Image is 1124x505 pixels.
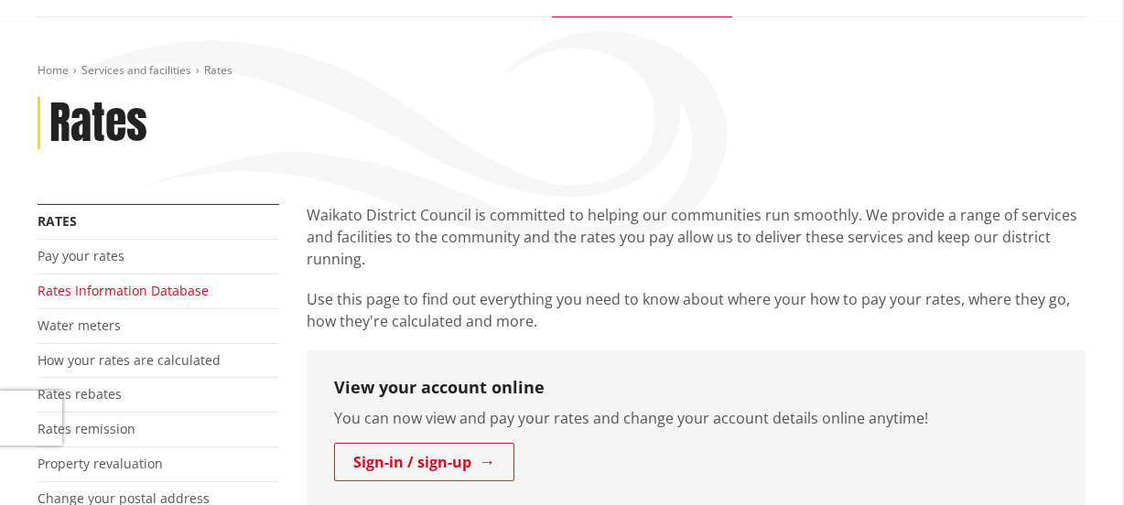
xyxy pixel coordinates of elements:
[38,420,135,437] a: Rates remission
[38,351,221,369] a: How your rates are calculated
[38,385,122,403] a: Rates rebates
[38,317,121,334] a: Water meters
[38,62,69,78] a: Home
[38,455,163,472] a: Property revaluation
[1040,428,1106,494] iframe: Messenger Launcher
[334,443,514,481] a: Sign-in / sign-up
[334,378,1059,398] h3: View your account online
[307,288,1086,332] p: Use this page to find out everything you need to know about where your how to pay your rates, whe...
[49,97,147,150] h1: Rates
[81,62,191,78] a: Services and facilities
[334,407,1059,429] p: You can now view and pay your rates and change your account details online anytime!
[38,282,209,299] a: Rates Information Database
[38,63,1086,79] nav: breadcrumb
[38,212,77,230] a: Rates
[204,62,232,78] span: Rates
[307,204,1086,270] p: Waikato District Council is committed to helping our communities run smoothly. We provide a range...
[38,247,124,264] a: Pay your rates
